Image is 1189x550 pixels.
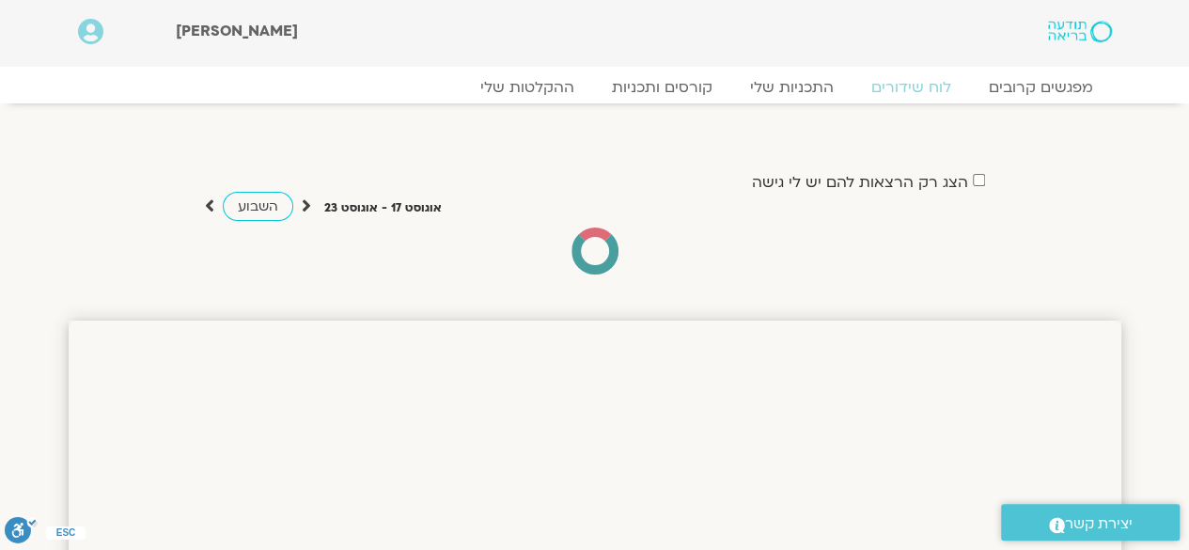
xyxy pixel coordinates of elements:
a: ההקלטות שלי [462,78,593,97]
span: השבוע [238,197,278,215]
a: מפגשים קרובים [970,78,1112,97]
span: [PERSON_NAME] [176,21,298,41]
a: לוח שידורים [853,78,970,97]
p: אוגוסט 17 - אוגוסט 23 [324,198,442,218]
span: יצירת קשר [1065,511,1133,537]
a: השבוע [223,192,293,221]
label: הצג רק הרצאות להם יש לי גישה [752,174,968,191]
a: התכניות שלי [731,78,853,97]
a: יצירת קשר [1001,504,1180,541]
a: קורסים ותכניות [593,78,731,97]
nav: Menu [78,78,1112,97]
